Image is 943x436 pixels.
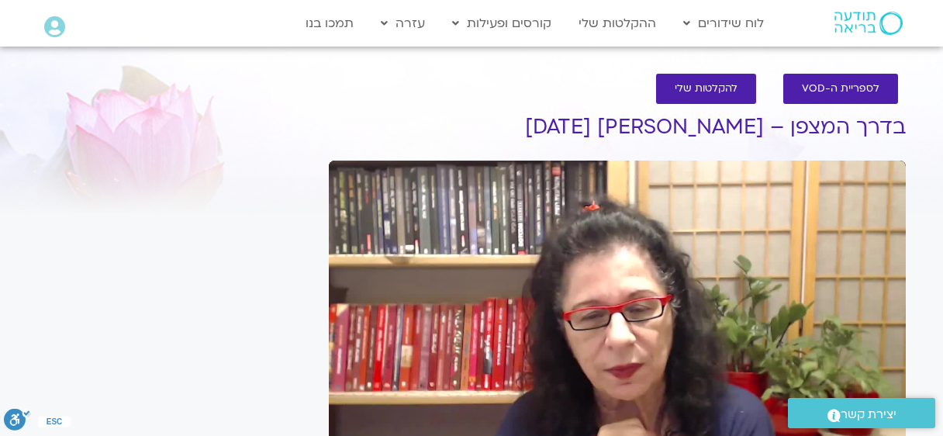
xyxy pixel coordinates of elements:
a: יצירת קשר [788,398,935,428]
a: קורסים ופעילות [444,9,559,38]
a: ההקלטות שלי [571,9,664,38]
a: לוח שידורים [675,9,772,38]
span: יצירת קשר [841,404,896,425]
a: תמכו בנו [298,9,361,38]
img: תודעה בריאה [834,12,903,35]
span: להקלטות שלי [675,83,737,95]
a: להקלטות שלי [656,74,756,104]
span: לספריית ה-VOD [802,83,879,95]
a: לספריית ה-VOD [783,74,898,104]
h1: בדרך המצפן – [PERSON_NAME] [DATE] [329,116,906,139]
a: עזרה [373,9,433,38]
